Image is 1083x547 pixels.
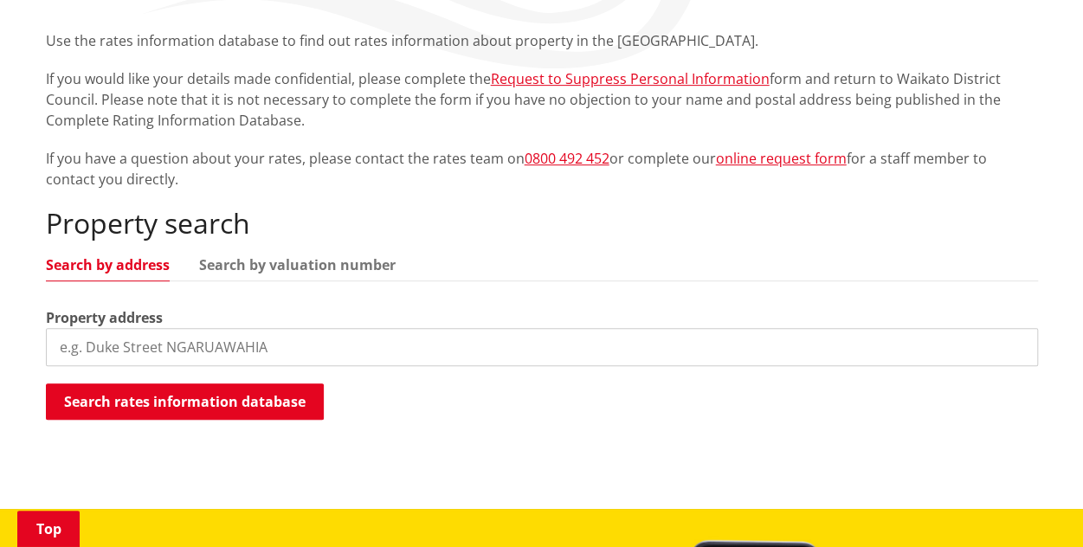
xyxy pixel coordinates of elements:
[525,149,609,168] a: 0800 492 452
[46,258,170,272] a: Search by address
[1003,474,1066,537] iframe: Messenger Launcher
[199,258,396,272] a: Search by valuation number
[46,148,1038,190] p: If you have a question about your rates, please contact the rates team on or complete our for a s...
[46,383,324,420] button: Search rates information database
[17,511,80,547] a: Top
[491,69,770,88] a: Request to Suppress Personal Information
[46,68,1038,131] p: If you would like your details made confidential, please complete the form and return to Waikato ...
[46,328,1038,366] input: e.g. Duke Street NGARUAWAHIA
[46,207,1038,240] h2: Property search
[46,307,163,328] label: Property address
[46,30,1038,51] p: Use the rates information database to find out rates information about property in the [GEOGRAPHI...
[716,149,847,168] a: online request form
